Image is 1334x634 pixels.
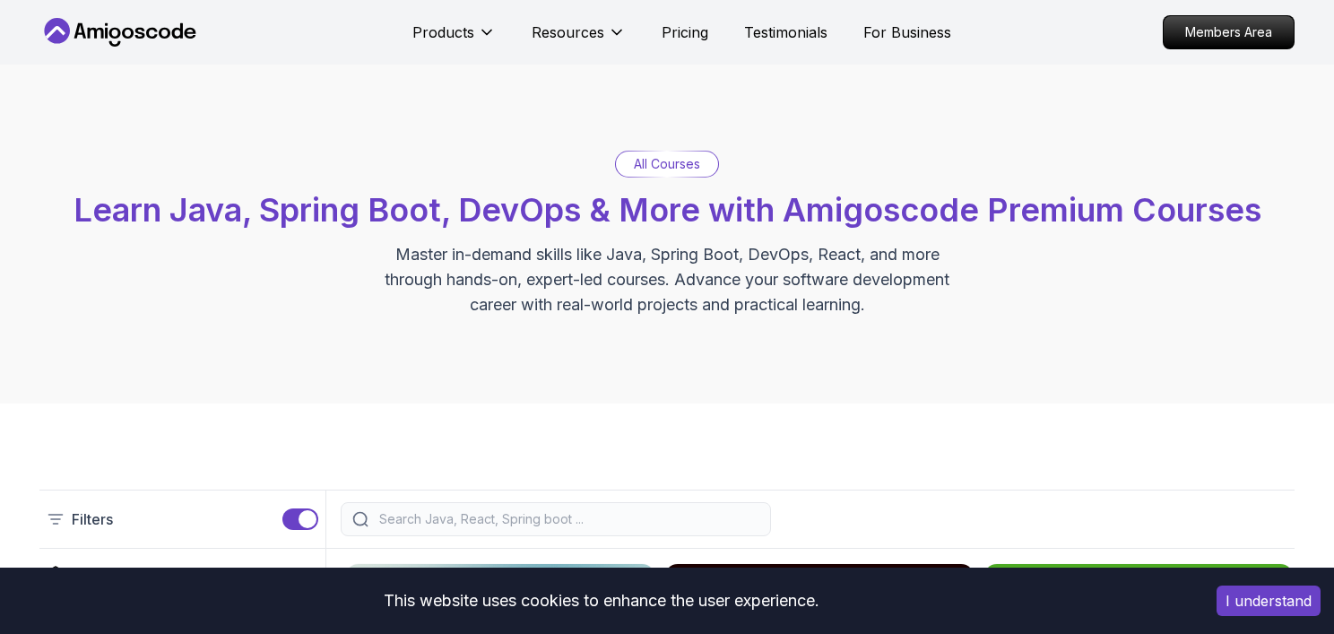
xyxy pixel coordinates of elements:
[1164,16,1294,48] p: Members Area
[13,581,1190,621] div: This website uses cookies to enhance the user experience.
[72,563,107,585] h2: Type
[412,22,474,43] p: Products
[376,510,759,528] input: Search Java, React, Spring boot ...
[366,242,968,317] p: Master in-demand skills like Java, Spring Boot, DevOps, React, and more through hands-on, expert-...
[74,190,1261,230] span: Learn Java, Spring Boot, DevOps & More with Amigoscode Premium Courses
[863,22,951,43] a: For Business
[744,22,827,43] a: Testimonials
[532,22,604,43] p: Resources
[412,22,496,57] button: Products
[662,22,708,43] a: Pricing
[1163,15,1295,49] a: Members Area
[1217,586,1321,616] button: Accept cookies
[634,155,700,173] p: All Courses
[72,508,113,530] p: Filters
[532,22,626,57] button: Resources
